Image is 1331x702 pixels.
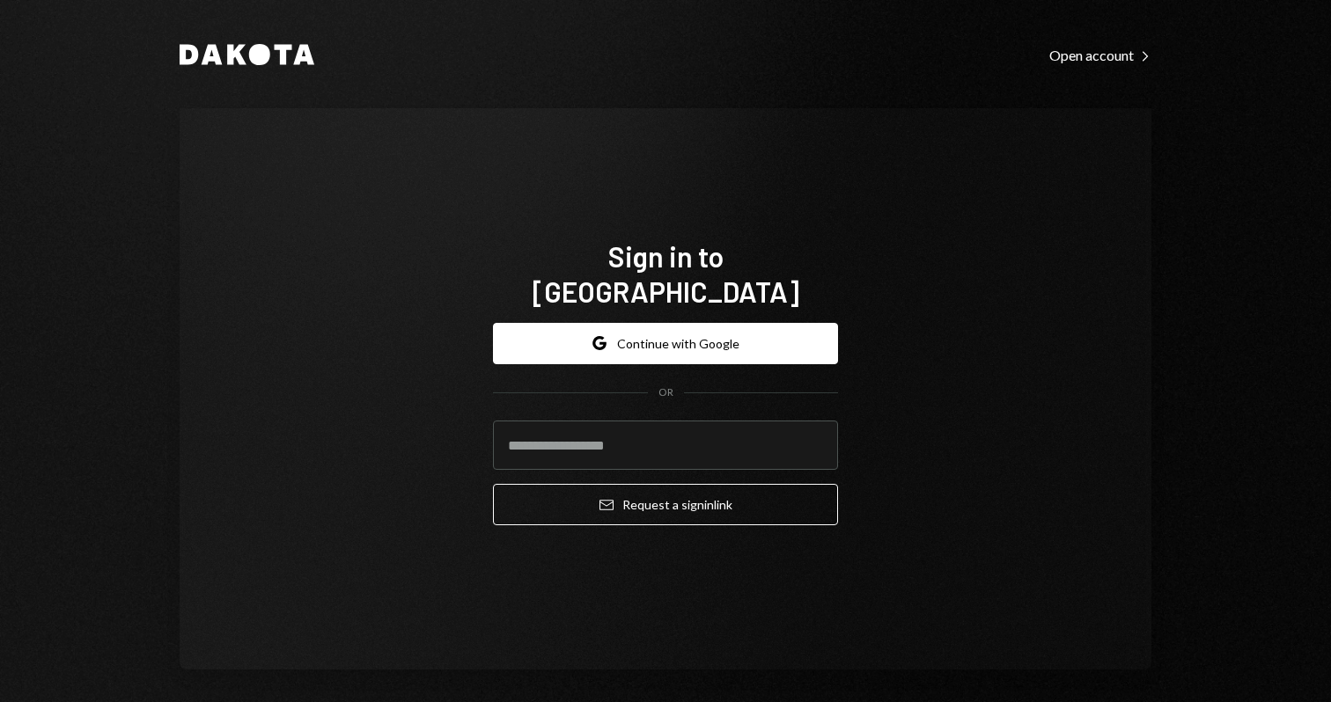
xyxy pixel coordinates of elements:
div: OR [658,385,673,400]
h1: Sign in to [GEOGRAPHIC_DATA] [493,238,838,309]
button: Continue with Google [493,323,838,364]
div: Open account [1049,47,1151,64]
button: Request a signinlink [493,484,838,525]
a: Open account [1049,45,1151,64]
